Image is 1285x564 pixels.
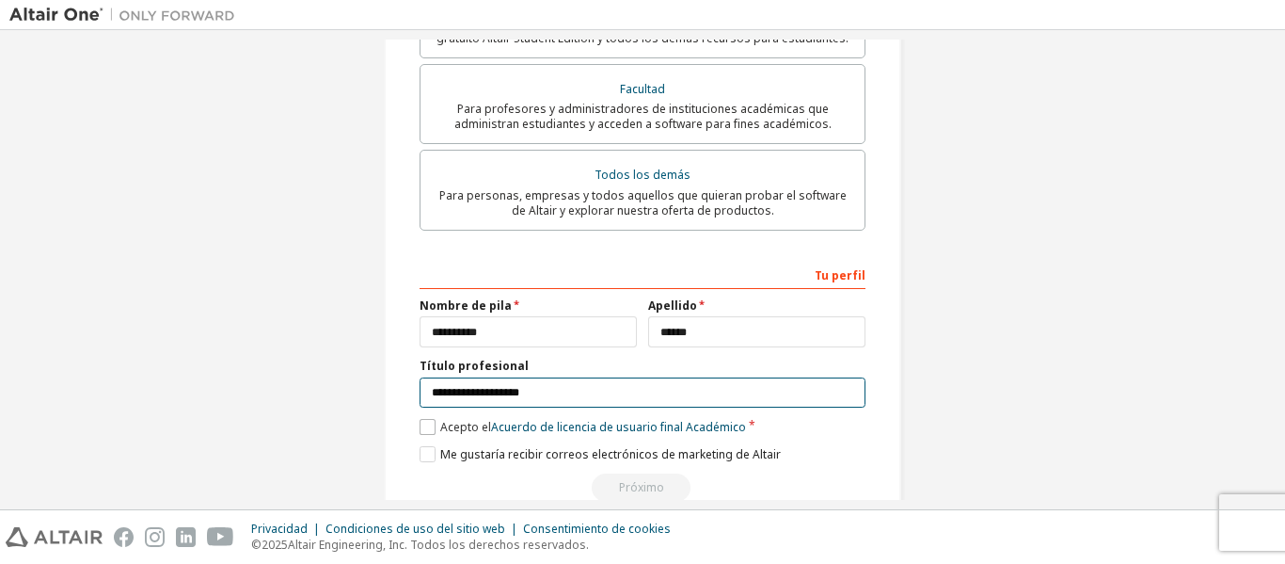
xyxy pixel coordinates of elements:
font: 2025 [262,537,288,553]
img: altair_logo.svg [6,527,103,547]
img: instagram.svg [145,527,165,547]
img: youtube.svg [207,527,234,547]
img: linkedin.svg [176,527,196,547]
font: Para profesores y administradores de instituciones académicas que administran estudiantes y acced... [454,101,832,132]
font: Facultad [620,81,665,97]
font: Me gustaría recibir correos electrónicos de marketing de Altair [440,446,781,462]
font: © [251,537,262,553]
img: Altair Uno [9,6,245,24]
font: Apellido [648,298,697,314]
font: Consentimiento de cookies [523,521,671,537]
div: Read and acccept EULA to continue [420,474,865,502]
font: Nombre de pila [420,298,512,314]
font: Académico [686,419,746,435]
font: Condiciones de uso del sitio web [325,521,505,537]
font: Acuerdo de licencia de usuario final [491,419,683,435]
font: Privacidad [251,521,308,537]
font: Tu perfil [815,267,865,283]
font: Todos los demás [595,167,690,183]
font: Altair Engineering, Inc. Todos los derechos reservados. [288,537,589,553]
font: Acepto el [440,419,491,435]
font: Título profesional [420,358,529,374]
img: facebook.svg [114,527,134,547]
font: Para personas, empresas y todos aquellos que quieran probar el software de Altair y explorar nues... [439,187,847,218]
